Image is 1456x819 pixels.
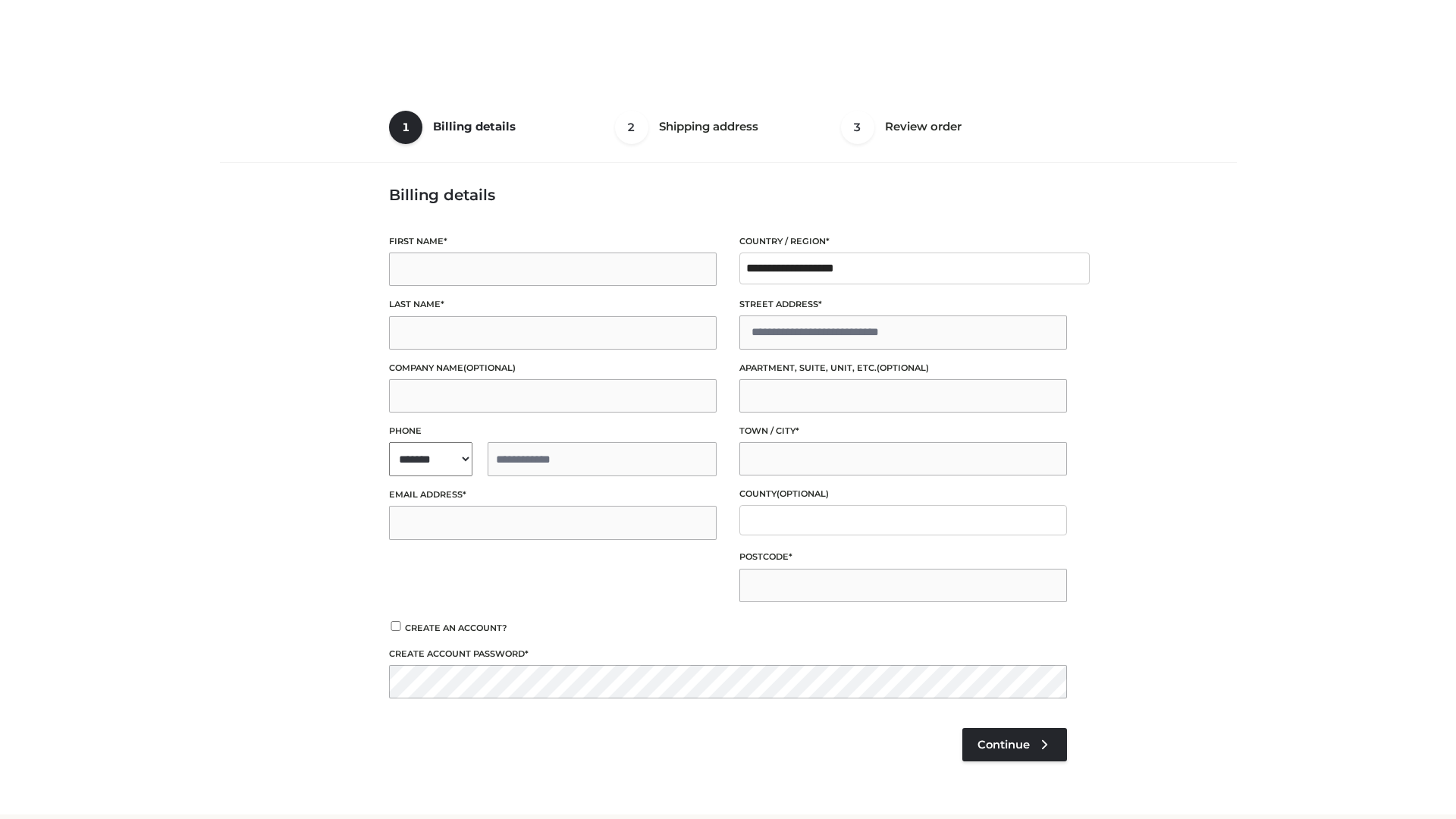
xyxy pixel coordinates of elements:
label: Email address [389,488,717,502]
label: Street address [739,297,1067,312]
input: Create an account? [389,621,403,631]
label: Town / City [739,424,1067,438]
h3: Billing details [389,186,1067,204]
label: Apartment, suite, unit, etc. [739,361,1067,375]
span: Review order [885,119,962,133]
span: Shipping address [659,119,758,133]
span: (optional) [463,362,516,373]
label: Create account password [389,647,1067,661]
span: 1 [389,111,422,144]
span: Billing details [433,119,516,133]
span: 3 [841,111,874,144]
label: Country / Region [739,234,1067,249]
span: (optional) [877,362,929,373]
label: Postcode [739,550,1067,564]
a: Continue [962,728,1067,761]
label: First name [389,234,717,249]
label: Company name [389,361,717,375]
span: (optional) [777,488,829,499]
span: Create an account? [405,623,507,633]
span: 2 [615,111,648,144]
label: Phone [389,424,717,438]
label: County [739,487,1067,501]
span: Continue [977,738,1030,752]
label: Last name [389,297,717,312]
